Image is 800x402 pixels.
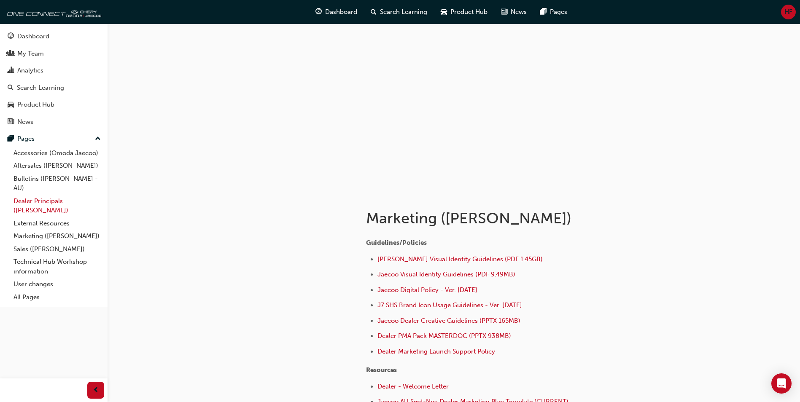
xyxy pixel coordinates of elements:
[10,159,104,172] a: Aftersales ([PERSON_NAME])
[17,32,49,41] div: Dashboard
[17,66,43,75] div: Analytics
[10,230,104,243] a: Marketing ([PERSON_NAME])
[366,366,397,374] span: Resources
[377,332,511,340] a: Dealer PMA Pack MASTERDOC (PPTX 938MB)
[17,100,54,110] div: Product Hub
[3,63,104,78] a: Analytics
[17,134,35,144] div: Pages
[380,7,427,17] span: Search Learning
[10,147,104,160] a: Accessories (Omoda Jaecoo)
[8,33,14,40] span: guage-icon
[10,217,104,230] a: External Resources
[8,101,14,109] span: car-icon
[501,7,507,17] span: news-icon
[377,286,477,294] a: Jaecoo Digital Policy - Ver. [DATE]
[3,131,104,147] button: Pages
[377,301,522,309] a: J7 SHS Brand Icon Usage Guidelines - Ver. [DATE]
[8,135,14,143] span: pages-icon
[511,7,527,17] span: News
[3,80,104,96] a: Search Learning
[377,271,515,278] a: Jaecoo Visual Identity Guidelines (PDF 9.49MB)
[10,291,104,304] a: All Pages
[784,7,792,17] span: HF
[93,385,99,396] span: prev-icon
[3,29,104,44] a: Dashboard
[450,7,488,17] span: Product Hub
[540,7,547,17] span: pages-icon
[95,134,101,145] span: up-icon
[781,5,796,19] button: HF
[377,317,520,324] a: Jaecoo Dealer Creative Guidelines (PPTX 165MB)
[10,243,104,256] a: Sales ([PERSON_NAME])
[17,49,44,59] div: My Team
[371,7,377,17] span: search-icon
[10,195,104,217] a: Dealer Principals ([PERSON_NAME])
[3,114,104,130] a: News
[8,50,14,58] span: people-icon
[771,373,792,394] div: Open Intercom Messenger
[8,84,13,92] span: search-icon
[17,117,33,127] div: News
[325,7,357,17] span: Dashboard
[10,255,104,278] a: Technical Hub Workshop information
[434,3,494,21] a: car-iconProduct Hub
[4,3,101,20] img: oneconnect
[366,209,643,228] h1: Marketing ([PERSON_NAME])
[377,348,495,355] a: Dealer Marketing Launch Support Policy
[10,278,104,291] a: User changes
[3,97,104,113] a: Product Hub
[377,255,543,263] a: [PERSON_NAME] Visual Identity Guidelines (PDF 1.45GB)
[10,172,104,195] a: Bulletins ([PERSON_NAME] - AU)
[8,67,14,75] span: chart-icon
[550,7,567,17] span: Pages
[3,27,104,131] button: DashboardMy TeamAnalyticsSearch LearningProduct HubNews
[441,7,447,17] span: car-icon
[494,3,533,21] a: news-iconNews
[3,46,104,62] a: My Team
[8,118,14,126] span: news-icon
[309,3,364,21] a: guage-iconDashboard
[533,3,574,21] a: pages-iconPages
[17,83,64,93] div: Search Learning
[377,383,449,390] a: Dealer - Welcome Letter
[364,3,434,21] a: search-iconSearch Learning
[315,7,322,17] span: guage-icon
[366,239,427,247] span: Guidelines/Policies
